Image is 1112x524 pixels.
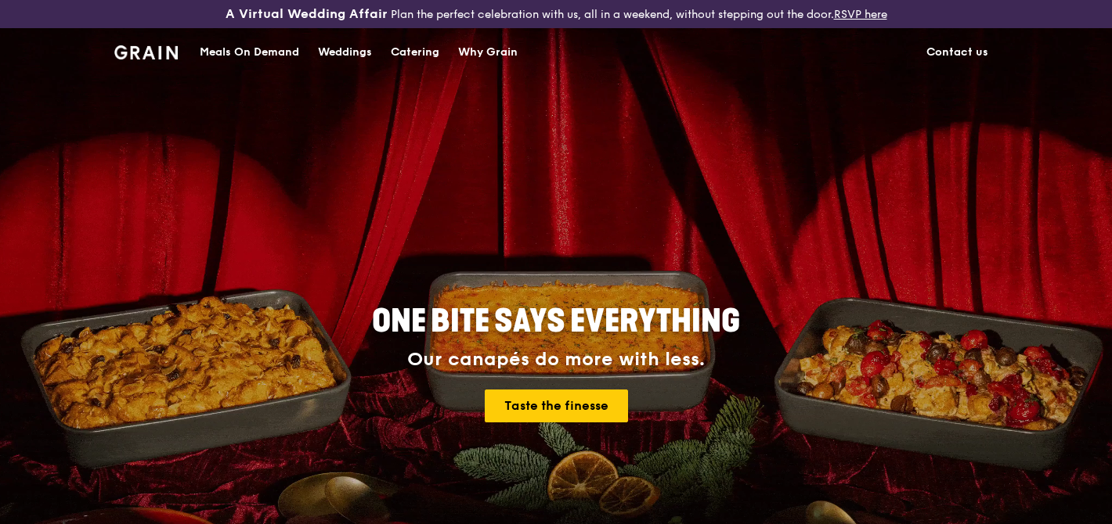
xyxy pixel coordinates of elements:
[449,29,527,76] a: Why Grain
[834,8,887,21] a: RSVP here
[309,29,381,76] a: Weddings
[114,27,178,74] a: GrainGrain
[274,349,838,371] div: Our canapés do more with less.
[186,6,927,22] div: Plan the perfect celebration with us, all in a weekend, without stepping out the door.
[917,29,998,76] a: Contact us
[114,45,178,59] img: Grain
[485,389,628,422] a: Taste the finesse
[226,6,388,22] h3: A Virtual Wedding Affair
[458,29,518,76] div: Why Grain
[372,303,740,340] span: ONE BITE SAYS EVERYTHING
[200,29,299,76] div: Meals On Demand
[318,29,372,76] div: Weddings
[381,29,449,76] a: Catering
[391,29,439,76] div: Catering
